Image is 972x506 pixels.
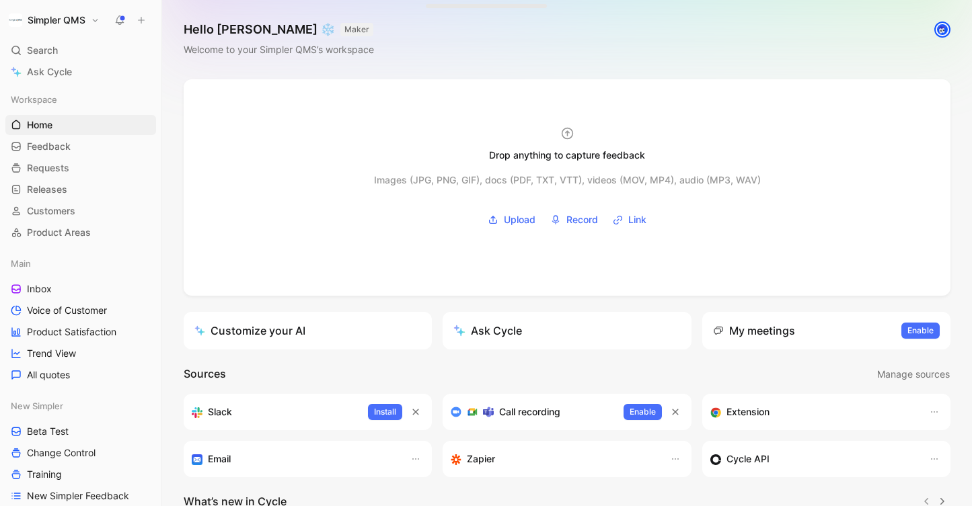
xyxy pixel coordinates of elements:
h1: Simpler QMS [28,14,85,26]
div: Search [5,40,156,60]
button: Simpler QMSSimpler QMS [5,11,103,30]
div: Images (JPG, PNG, GIF), docs (PDF, TXT, VTT), videos (MOV, MP4), audio (MP3, WAV) [374,172,761,188]
a: Ask Cycle [5,62,156,82]
span: New Simpler [11,399,63,413]
a: Beta Test [5,421,156,441]
h3: Email [208,451,231,467]
span: Trend View [27,347,76,360]
div: Customize your AI [194,323,305,339]
span: Product Areas [27,226,91,239]
button: Ask Cycle [443,312,691,349]
h1: Hello [PERSON_NAME] ❄️ [184,22,374,38]
div: Forward emails to your feedback inbox [192,451,397,467]
a: Trend View [5,343,156,364]
div: Record & transcribe meetings from Zoom, Meet & Teams. [451,404,612,420]
img: avatar [936,23,949,36]
a: Home [5,115,156,135]
div: New SimplerBeta TestChange ControlTrainingNew Simpler Feedback [5,396,156,506]
div: Main [5,253,156,273]
span: Home [27,118,52,132]
a: Releases [5,179,156,200]
span: Training [27,468,62,481]
a: Product Areas [5,222,156,243]
span: Inbox [27,282,52,296]
div: Welcome to your Simpler QMS’s workspace [184,42,374,58]
span: Link [628,212,646,228]
button: Enable [624,404,662,420]
a: Change Control [5,443,156,463]
div: MainInboxVoice of CustomerProduct SatisfactionTrend ViewAll quotes [5,253,156,385]
span: Enable [630,405,656,419]
button: Upload [483,210,540,230]
span: Enable [907,324,934,337]
span: Manage sources [877,366,950,382]
a: Requests [5,158,156,178]
div: My meetings [713,323,795,339]
a: New Simpler Feedback [5,486,156,506]
span: New Simpler Feedback [27,489,129,503]
span: Customers [27,204,75,218]
a: Inbox [5,279,156,299]
span: Search [27,42,58,58]
div: Ask Cycle [453,323,522,339]
a: All quotes [5,365,156,385]
div: Sync your customers, send feedback and get updates in Slack [192,404,357,420]
span: Install [374,405,396,419]
h3: Slack [208,404,232,420]
a: Training [5,464,156,484]
span: Change Control [27,446,96,460]
button: Install [368,404,402,420]
a: Feedback [5,136,156,157]
span: Voice of Customer [27,304,107,317]
span: Ask Cycle [27,64,72,80]
span: Main [11,257,31,270]
h3: Extension [726,404,770,420]
div: New Simpler [5,396,156,416]
a: Product Satisfaction [5,322,156,342]
span: Record [566,212,598,228]
span: Releases [27,183,67,196]
h2: Sources [184,366,226,383]
span: Product Satisfaction [27,325,116,339]
button: Record [546,210,603,230]
button: Enable [901,323,940,339]
h3: Zapier [467,451,495,467]
a: Customize your AI [184,312,432,349]
a: Customers [5,201,156,221]
button: MAKER [340,23,373,36]
span: Requests [27,161,69,175]
span: Workspace [11,93,57,106]
h3: Cycle API [726,451,770,467]
div: Capture feedback from thousands of sources with Zapier (survey results, recordings, sheets, etc). [451,451,656,467]
span: Feedback [27,140,71,153]
button: Manage sources [876,366,950,383]
img: Simpler QMS [9,13,22,27]
h3: Call recording [499,404,560,420]
span: Upload [504,212,535,228]
button: Link [608,210,651,230]
div: Workspace [5,89,156,110]
div: Capture feedback from anywhere on the web [710,404,915,420]
div: Sync customers & send feedback from custom sources. Get inspired by our favorite use case [710,451,915,467]
a: Voice of Customer [5,300,156,321]
div: Drop anything to capture feedback [489,147,645,163]
span: All quotes [27,368,70,382]
span: Beta Test [27,425,69,438]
